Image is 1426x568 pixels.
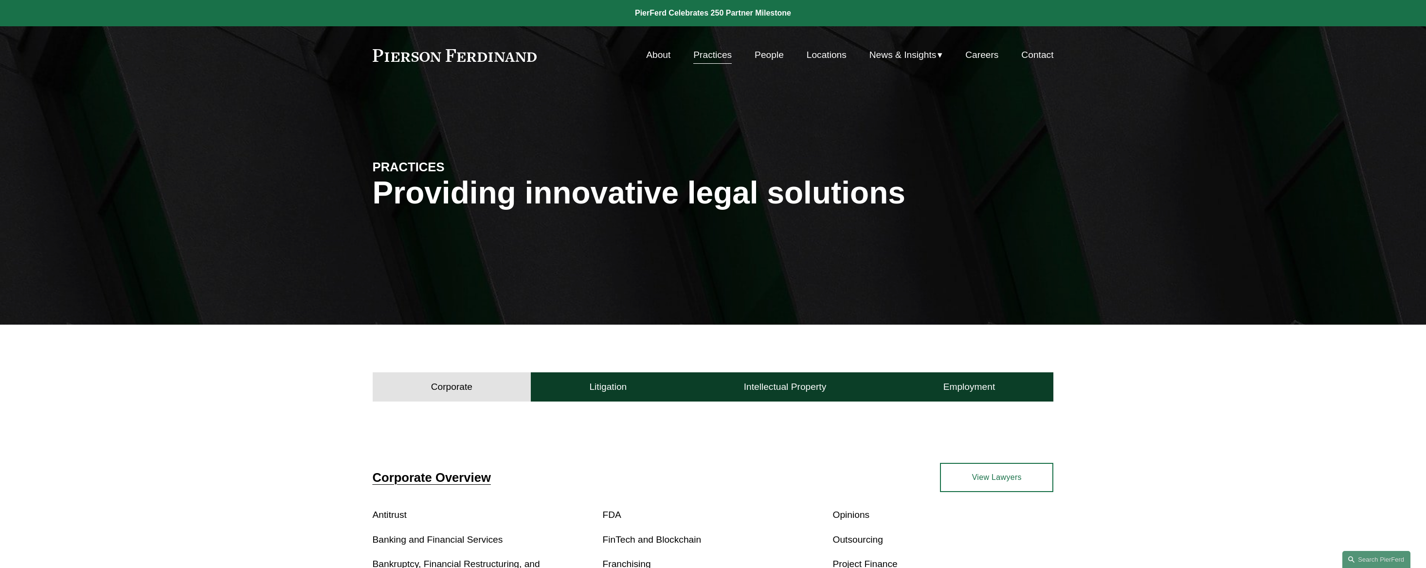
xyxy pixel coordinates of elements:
a: About [646,46,670,64]
a: Antitrust [373,510,407,520]
a: folder dropdown [869,46,943,64]
h4: Employment [943,381,995,393]
a: Opinions [832,510,869,520]
h4: Intellectual Property [744,381,827,393]
a: People [755,46,784,64]
h4: PRACTICES [373,159,543,175]
a: Contact [1021,46,1053,64]
h1: Providing innovative legal solutions [373,175,1054,211]
a: FinTech and Blockchain [603,534,702,545]
h4: Corporate [431,381,472,393]
a: Careers [965,46,998,64]
a: Search this site [1342,551,1410,568]
span: News & Insights [869,47,937,64]
a: View Lawyers [940,463,1053,492]
a: Outsourcing [832,534,883,545]
a: Practices [693,46,732,64]
h4: Litigation [589,381,627,393]
a: Locations [807,46,847,64]
a: FDA [603,510,621,520]
a: Banking and Financial Services [373,534,503,545]
a: Corporate Overview [373,471,491,484]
